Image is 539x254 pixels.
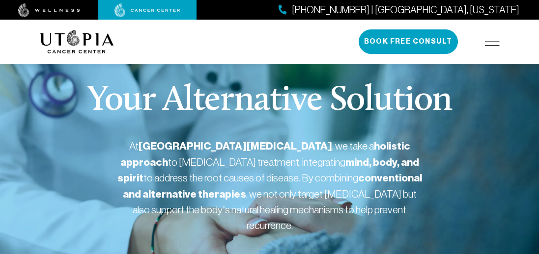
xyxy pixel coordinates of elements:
[123,172,422,201] strong: conventional and alternative therapies
[485,38,500,46] img: icon-hamburger
[87,83,452,119] p: Your Alternative Solution
[40,30,114,53] img: logo
[117,138,422,233] p: At , we take a to [MEDICAL_DATA] treatment, integrating to address the root causes of disease. By...
[120,140,410,169] strong: holistic approach
[114,3,180,17] img: cancer center
[359,29,458,54] button: Book Free Consult
[18,3,80,17] img: wellness
[279,3,519,17] a: [PHONE_NUMBER] | [GEOGRAPHIC_DATA], [US_STATE]
[139,140,332,152] strong: [GEOGRAPHIC_DATA][MEDICAL_DATA]
[292,3,519,17] span: [PHONE_NUMBER] | [GEOGRAPHIC_DATA], [US_STATE]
